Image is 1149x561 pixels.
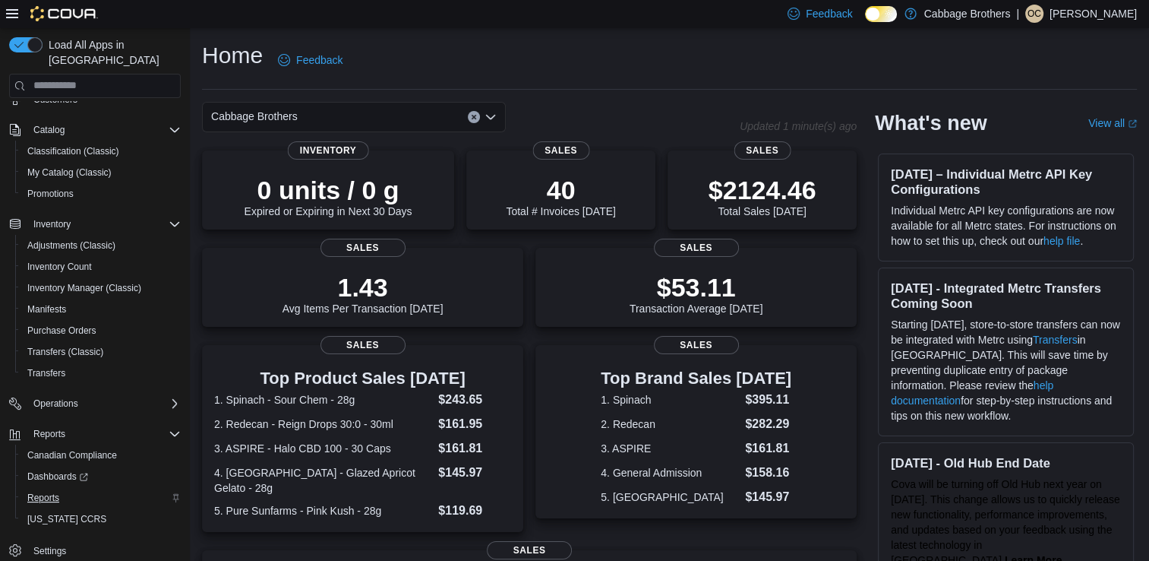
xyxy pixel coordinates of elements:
button: [US_STATE] CCRS [15,509,187,530]
span: Transfers (Classic) [21,343,181,361]
span: Sales [487,541,572,559]
span: Canadian Compliance [27,449,117,461]
dd: $119.69 [438,502,511,520]
a: Transfers (Classic) [21,343,109,361]
div: Avg Items Per Transaction [DATE] [283,272,444,315]
button: Catalog [3,119,187,141]
span: Settings [33,545,66,557]
span: Inventory Manager (Classic) [21,279,181,297]
a: Transfers [1033,334,1078,346]
dd: $161.81 [438,439,511,458]
span: Catalog [33,124,65,136]
a: Transfers [21,364,71,382]
span: Promotions [27,188,74,200]
button: Reports [15,487,187,509]
button: Operations [3,393,187,414]
a: Classification (Classic) [21,142,125,160]
button: Transfers [15,363,187,384]
p: $2124.46 [709,175,816,205]
p: [PERSON_NAME] [1050,5,1137,23]
p: Starting [DATE], store-to-store transfers can now be integrated with Metrc using in [GEOGRAPHIC_D... [891,317,1121,423]
dd: $282.29 [745,415,791,433]
a: Purchase Orders [21,322,103,340]
dd: $161.95 [438,415,511,433]
h3: [DATE] – Individual Metrc API Key Configurations [891,166,1121,197]
button: My Catalog (Classic) [15,162,187,183]
span: Classification (Classic) [27,145,119,157]
span: Adjustments (Classic) [27,239,115,252]
button: Manifests [15,299,187,320]
button: Inventory Manager (Classic) [15,277,187,299]
span: Classification (Classic) [21,142,181,160]
span: Cabbage Brothers [211,107,298,125]
span: Operations [27,395,181,413]
span: Settings [27,540,181,559]
h3: Top Brand Sales [DATE] [601,369,791,388]
span: Canadian Compliance [21,446,181,464]
div: Expired or Expiring in Next 30 Days [245,175,412,217]
dt: 5. Pure Sunfarms - Pink Kush - 28g [214,503,432,518]
a: Inventory Manager (Classic) [21,279,147,297]
a: help documentation [891,379,1053,407]
button: Classification (Classic) [15,141,187,162]
span: Inventory Manager (Classic) [27,282,141,294]
span: Sales [532,141,589,160]
p: Updated 1 minute(s) ago [740,120,857,132]
dt: 4. General Admission [601,465,739,480]
span: Purchase Orders [27,325,96,337]
a: View allExternal link [1088,117,1137,129]
span: Dashboards [27,471,88,483]
dd: $145.97 [438,464,511,482]
h3: [DATE] - Old Hub End Date [891,455,1121,471]
input: Dark Mode [865,6,897,22]
button: Reports [27,425,71,443]
span: Sales [320,336,406,354]
a: [US_STATE] CCRS [21,510,112,528]
svg: External link [1128,119,1137,128]
a: Canadian Compliance [21,446,123,464]
span: Inventory Count [21,258,181,276]
span: Feedback [806,6,852,21]
dd: $161.81 [745,439,791,458]
button: Inventory Count [15,256,187,277]
span: Inventory [33,218,71,230]
span: Reports [27,425,181,443]
span: Load All Apps in [GEOGRAPHIC_DATA] [43,37,181,68]
span: Sales [734,141,791,160]
span: Transfers [21,364,181,382]
span: Reports [21,489,181,507]
span: [US_STATE] CCRS [27,513,106,525]
p: 40 [506,175,615,205]
span: Sales [654,336,739,354]
h2: What's new [875,111,986,135]
a: Settings [27,542,72,560]
button: Inventory [27,215,77,233]
dt: 1. Spinach [601,392,739,407]
img: Cova [30,6,98,21]
button: Canadian Compliance [15,445,187,466]
button: Promotions [15,183,187,204]
span: Dashboards [21,467,181,486]
a: Inventory Count [21,258,98,276]
dt: 3. ASPIRE [601,441,739,456]
button: Transfers (Classic) [15,341,187,363]
button: Settings [3,539,187,561]
span: Manifests [27,303,66,315]
dd: $145.97 [745,488,791,506]
span: Reports [33,428,65,440]
span: Catalog [27,121,181,139]
span: Transfers [27,367,65,379]
h3: Top Product Sales [DATE] [214,369,511,388]
span: Manifests [21,300,181,319]
dd: $395.11 [745,391,791,409]
p: $53.11 [630,272,763,303]
span: My Catalog (Classic) [27,166,112,179]
dd: $243.65 [438,391,511,409]
button: Reports [3,423,187,445]
p: 0 units / 0 g [245,175,412,205]
button: Operations [27,395,84,413]
span: Dark Mode [865,22,866,23]
span: Transfers (Classic) [27,346,103,358]
dt: 5. [GEOGRAPHIC_DATA] [601,490,739,505]
span: Inventory [288,141,369,160]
